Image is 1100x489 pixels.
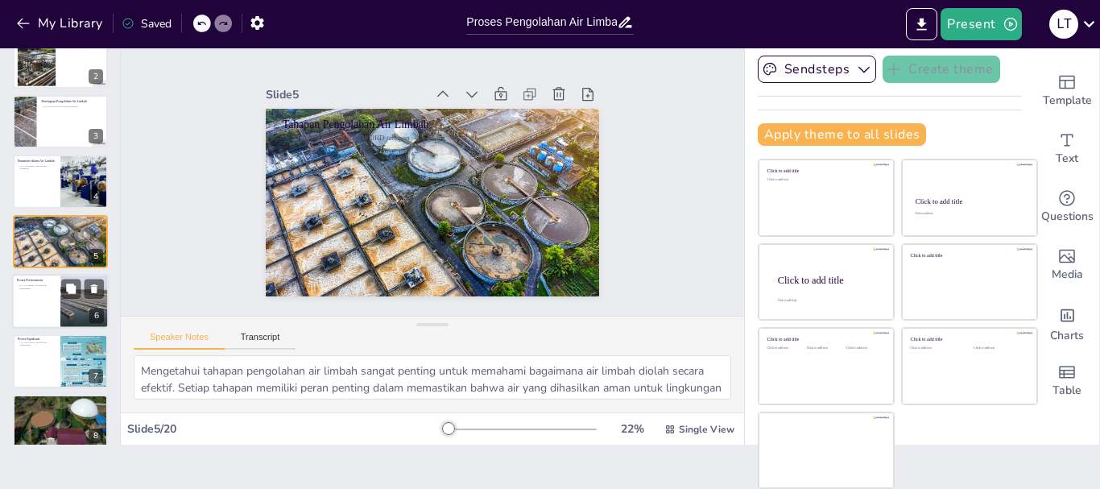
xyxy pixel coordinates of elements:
div: 5 [13,215,108,268]
span: Template [1043,92,1092,110]
p: Pentingnya Pengolahan Air Limbah [41,99,103,104]
div: Add a table [1035,352,1099,410]
div: Click to add title [911,252,1026,258]
div: 22 % [613,421,651,437]
div: Click to add text [915,213,1022,216]
div: Click to add title [767,168,883,174]
div: Slide 5 [490,126,619,245]
button: Transcript [225,332,296,350]
div: Get real-time input from your audience [1035,178,1099,236]
div: Add images, graphics, shapes or video [1035,236,1099,294]
div: 6 [12,274,109,329]
div: Click to add text [807,346,843,350]
div: Click to add body [778,299,879,302]
button: Delete Slide [85,279,104,298]
button: Create theme [883,56,1000,83]
div: 6 [89,309,104,323]
span: Table [1052,382,1081,400]
p: ST_CTX:POINT_KEYWORD manfaat [41,105,103,108]
div: Click to add text [767,178,883,182]
p: Proses Equalisasi [18,337,56,342]
p: Tahapan Pengolahan Air Limbah [353,115,586,328]
div: Add ready made slides [1035,62,1099,120]
div: Click to add text [974,346,1024,350]
div: 3 [89,129,103,143]
p: ST_CTX:POINT_KEYWORD pengertian [60,46,103,49]
div: 4 [13,155,108,208]
div: Click to add title [911,337,1026,342]
div: 2 [89,69,103,84]
div: Click to add title [778,274,881,285]
span: Single View [679,423,734,436]
p: Parameter dalam Air Limbah [18,159,56,164]
div: Click to add text [911,346,961,350]
button: Speaker Notes [134,332,225,350]
p: ST_CTX:POINT_KEYWORD tahapan [18,222,103,225]
textarea: Mengetahui tahapan pengolahan air limbah sangat penting untuk memahami bagaimana air limbah diola... [134,355,731,400]
div: 3 [13,95,108,148]
p: ST_CTX:POINT_KEYWORD parameter [18,164,56,170]
button: Sendsteps [758,56,876,83]
div: Click to add text [767,346,804,350]
div: 5 [89,249,103,263]
div: 8 [13,395,108,448]
span: Questions [1041,208,1094,226]
p: Proses Biologis [18,396,103,401]
p: Tahapan Pengolahan Air Limbah [18,217,103,222]
p: ST_CTX:POINT_KEYWORD biologis [18,401,103,404]
span: Media [1052,266,1083,284]
div: Saved [122,16,172,31]
div: 8 [89,429,103,443]
div: Slide 5 / 20 [127,421,442,437]
span: Text [1056,150,1078,168]
span: Charts [1050,327,1084,345]
button: My Library [12,10,110,36]
div: Click to add title [767,337,883,342]
p: ST_CTX:POINT_KEYWORD pretreatment [17,284,56,289]
div: Click to add title [916,197,1023,205]
input: Insert title [466,10,617,34]
button: Apply theme to all slides [758,123,926,146]
div: 4 [89,189,103,204]
p: ST_CTX:POINT_KEYWORD tahapan [345,107,576,316]
div: 7 [89,369,103,383]
p: ST_CTX:POINT_KEYWORD equalization [18,341,56,346]
div: l t [1049,10,1078,39]
button: Duplicate Slide [61,279,81,298]
div: 2 [13,35,108,88]
div: Add charts and graphs [1035,294,1099,352]
div: 7 [13,334,108,387]
p: Proses Pretreatment [17,278,56,283]
button: l t [1049,8,1078,40]
div: Click to add text [846,346,883,350]
button: Present [941,8,1021,40]
div: Add text boxes [1035,120,1099,178]
button: Export to PowerPoint [906,8,937,40]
